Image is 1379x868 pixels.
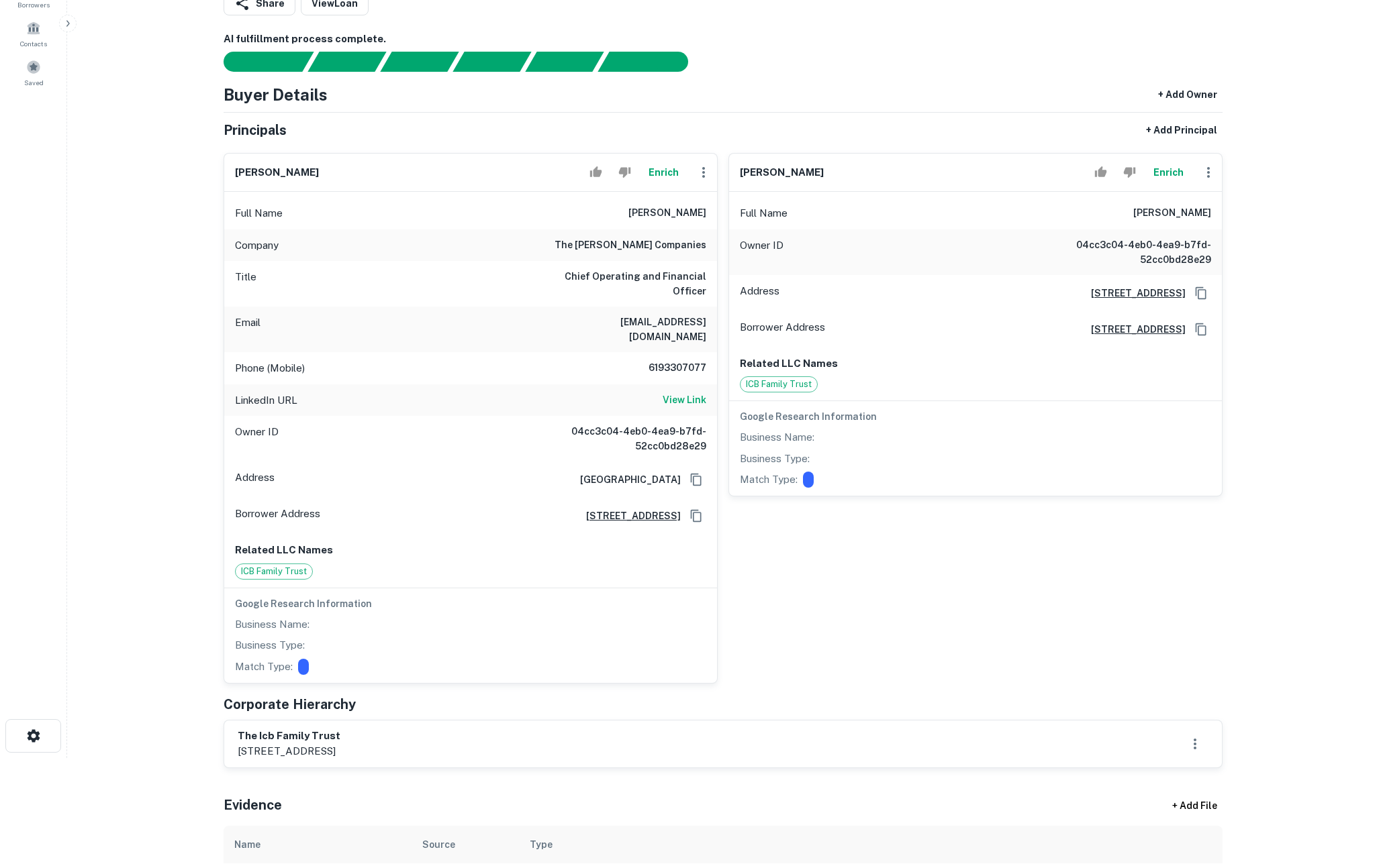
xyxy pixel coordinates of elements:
h4: Buyer Details [224,83,328,107]
p: Full Name [235,205,283,221]
button: Enrich [642,159,685,186]
h6: 6193307077 [626,360,706,376]
a: Contacts [4,15,63,52]
h6: the [PERSON_NAME] companies [555,237,706,254]
h6: [PERSON_NAME] [1133,205,1211,221]
button: Accept [584,159,608,186]
div: AI fulfillment process complete. [598,52,704,72]
button: Reject [613,159,636,186]
span: Saved [24,77,44,88]
button: Copy Address [1191,283,1211,303]
button: Enrich [1147,159,1190,186]
span: Contacts [20,38,47,49]
p: Related LLC Names [235,542,706,558]
p: [STREET_ADDRESS] [238,743,340,759]
iframe: Chat Widget [1312,761,1379,825]
a: View Link [663,392,706,409]
button: + Add Principal [1141,118,1223,142]
h6: Google Research Information [740,409,1211,424]
button: Accept [1089,159,1112,186]
p: Related LLC Names [740,356,1211,372]
h6: [PERSON_NAME] [740,165,824,180]
p: Address [740,283,779,303]
p: Borrower Address [235,506,320,526]
th: Type [519,826,1110,863]
p: Email [235,315,260,344]
p: Title [235,269,256,299]
a: [STREET_ADDRESS] [1080,286,1186,301]
div: Name [234,836,260,853]
h6: [EMAIL_ADDRESS][DOMAIN_NAME] [545,315,706,344]
th: Name [224,826,412,863]
h6: Chief Operating and Financial Officer [545,269,706,299]
p: Match Type: [235,659,293,675]
p: Address [235,470,275,490]
div: Principals found, AI now looking for contact information... [453,52,531,72]
p: Business Name: [235,616,310,633]
div: Sending borrower request to AI... [207,52,308,72]
button: Reject [1118,159,1141,186]
a: Saved [4,54,63,91]
div: Principals found, still searching for contact information. This may take time... [525,52,604,72]
button: Copy Address [1191,319,1211,339]
p: Business Name: [740,429,814,445]
div: Documents found, AI parsing details... [380,52,459,72]
h6: Google Research Information [235,596,706,611]
button: Copy Address [686,470,706,490]
div: + Add File [1147,794,1241,818]
p: Match Type: [740,472,798,488]
p: Company [235,237,279,254]
h6: View Link [663,392,706,407]
button: + Add Owner [1153,83,1223,107]
h6: the icb family trust [238,728,340,744]
p: Borrower Address [740,319,825,339]
p: Business Type: [235,637,305,653]
button: Copy Address [686,506,706,526]
p: LinkedIn URL [235,392,297,409]
h6: AI fulfillment process complete. [224,32,1223,47]
h5: Evidence [224,795,282,815]
h6: [PERSON_NAME] [235,165,319,180]
div: Source [422,836,455,853]
h6: [PERSON_NAME] [628,205,706,221]
span: ICB Family Trust [236,565,312,578]
span: ICB Family Trust [741,378,817,391]
a: [STREET_ADDRESS] [1080,322,1186,337]
h6: 04cc3c04-4eb0-4ea9-b7fd-52cc0bd28e29 [1050,237,1211,267]
p: Business Type: [740,451,810,467]
div: Your request is received and processing... [307,52,386,72]
p: Owner ID [740,237,783,267]
a: [STREET_ADDRESS] [575,508,681,523]
p: Phone (Mobile) [235,360,305,376]
div: Type [530,836,553,853]
h5: Corporate Hierarchy [224,694,356,714]
h5: Principals [224,120,287,140]
p: Full Name [740,205,788,221]
h6: 04cc3c04-4eb0-4ea9-b7fd-52cc0bd28e29 [545,424,706,453]
p: Owner ID [235,424,279,453]
h6: [GEOGRAPHIC_DATA] [569,472,681,487]
th: Source [412,826,519,863]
